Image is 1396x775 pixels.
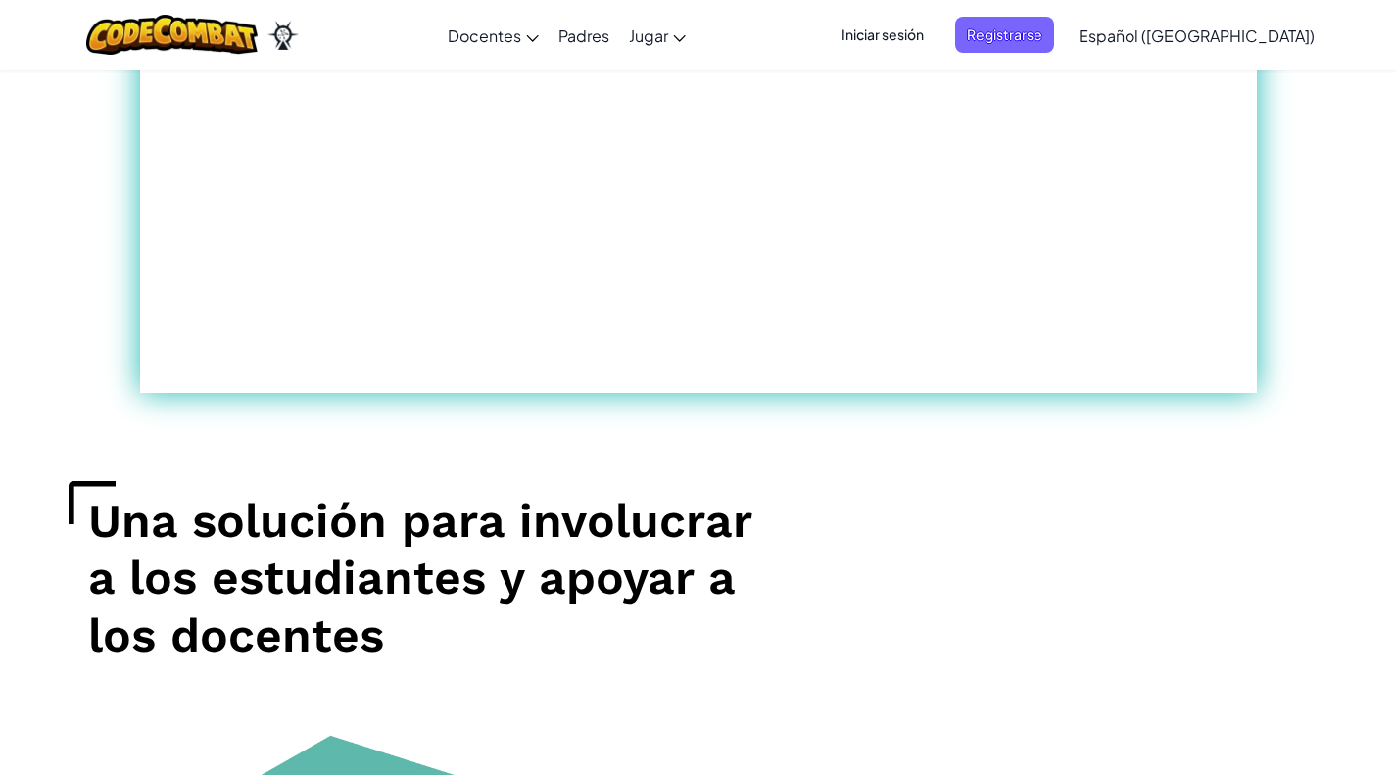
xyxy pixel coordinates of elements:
[955,17,1054,53] button: Registrarse
[1069,9,1324,62] a: Español ([GEOGRAPHIC_DATA])
[448,25,521,46] span: Docentes
[549,9,619,62] a: Padres
[69,481,781,676] h1: Una solución para involucrar a los estudiantes y apoyar a los docentes
[629,25,668,46] span: Jugar
[830,17,936,53] button: Iniciar sesión
[619,9,696,62] a: Jugar
[86,15,258,55] img: CodeCombat logo
[1079,25,1315,46] span: Español ([GEOGRAPHIC_DATA])
[267,21,299,50] img: Ozaria
[438,9,549,62] a: Docentes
